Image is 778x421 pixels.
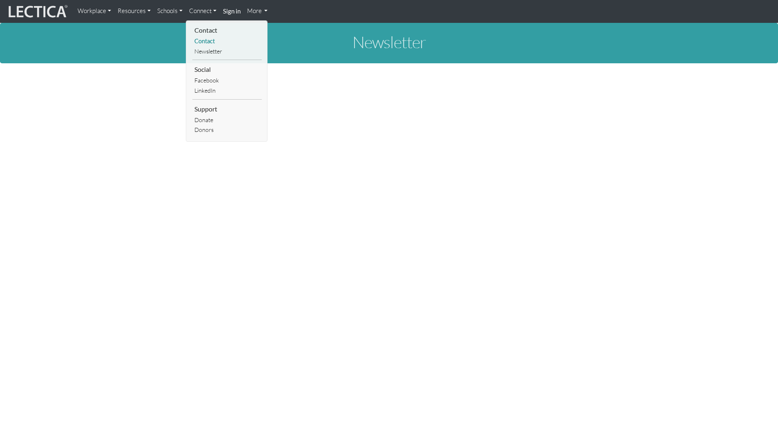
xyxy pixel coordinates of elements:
[223,7,241,15] strong: Sign in
[192,103,262,115] li: Support
[186,3,220,19] a: Connect
[220,3,244,20] a: Sign in
[192,76,262,86] a: Facebook
[244,3,271,19] a: More
[192,125,262,135] a: Donors
[192,86,262,96] a: LinkedIn
[7,4,68,19] img: lecticalive
[192,63,262,76] li: Social
[192,47,262,57] a: Newsletter
[74,3,114,19] a: Workplace
[154,3,186,19] a: Schools
[192,24,262,36] li: Contact
[114,3,154,19] a: Resources
[192,36,262,47] a: Contact
[163,33,616,51] h1: Newsletter
[192,115,262,125] a: Donate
